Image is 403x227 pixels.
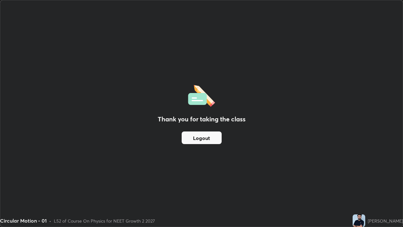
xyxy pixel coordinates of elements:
h2: Thank you for taking the class [158,114,246,124]
img: offlineFeedback.1438e8b3.svg [188,83,215,107]
div: • [49,218,51,224]
div: [PERSON_NAME] [368,218,403,224]
div: L52 of Course On Physics for NEET Growth 2 2027 [54,218,155,224]
button: Logout [182,131,222,144]
img: ef2b50091f9441e5b7725b7ba0742755.jpg [353,214,365,227]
